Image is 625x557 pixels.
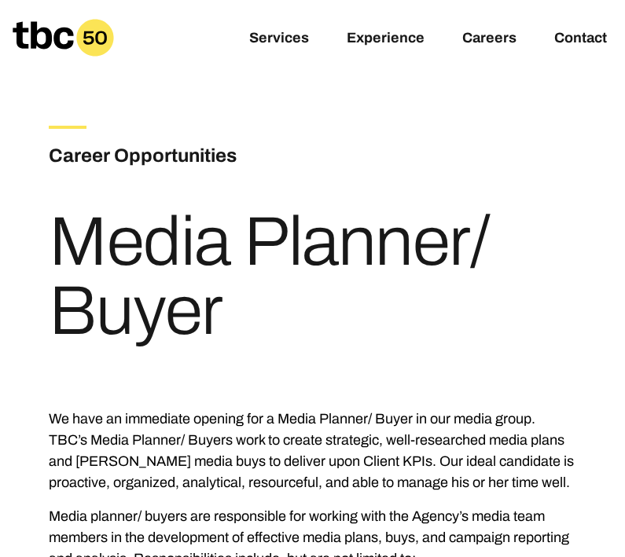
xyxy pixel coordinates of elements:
h1: Media Planner/ Buyer [49,207,576,346]
p: We have an immediate opening for a Media Planner/ Buyer in our media group. TBC’s Media Planner/ ... [49,409,576,493]
a: Services [249,30,309,49]
a: Experience [347,30,425,49]
a: Contact [554,30,607,49]
a: Careers [462,30,517,49]
h3: Career Opportunities [49,141,426,170]
a: Homepage [13,19,114,57]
